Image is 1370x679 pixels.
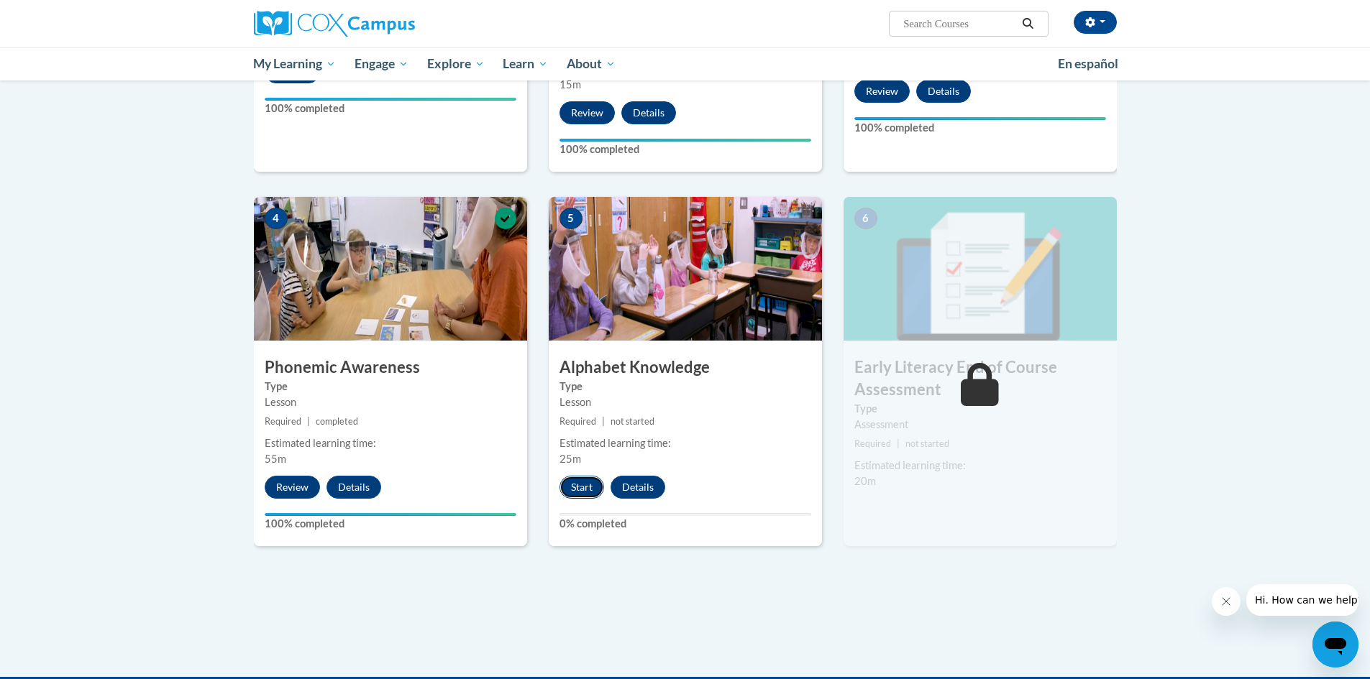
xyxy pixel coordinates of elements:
label: 0% completed [560,516,811,532]
button: Review [854,80,910,103]
button: Search [1017,15,1038,32]
div: Assessment [854,417,1106,433]
span: | [897,438,900,449]
div: Estimated learning time: [265,435,516,451]
h3: Alphabet Knowledge [549,356,822,379]
span: 15m [560,78,581,91]
span: Hi. How can we help? [9,10,117,22]
span: | [602,416,605,427]
span: 6 [854,208,877,229]
span: About [567,55,616,73]
iframe: Button to launch messaging window [1312,622,1358,668]
button: Account Settings [1074,11,1117,34]
img: Course Image [549,197,822,341]
a: En español [1049,49,1128,79]
span: Explore [427,55,485,73]
label: 100% completed [265,516,516,532]
a: Cox Campus [254,11,527,37]
iframe: Close message [1212,587,1241,616]
span: My Learning [253,55,336,73]
a: My Learning [245,47,346,80]
label: Type [560,379,811,394]
label: 100% completed [560,142,811,157]
button: Details [621,101,676,124]
span: Required [854,438,891,449]
div: Lesson [560,394,811,410]
span: 20m [854,475,876,487]
input: Search Courses [902,15,1017,32]
button: Review [265,476,320,499]
span: not started [905,438,949,449]
button: Details [326,476,381,499]
div: Your progress [560,139,811,142]
span: not started [611,416,654,427]
a: Explore [418,47,494,80]
iframe: Message from company [1246,584,1358,616]
label: 100% completed [265,101,516,116]
span: Engage [355,55,408,73]
span: Required [265,416,301,427]
button: Review [560,101,615,124]
span: Required [560,416,596,427]
span: Learn [503,55,548,73]
span: En español [1058,56,1118,71]
h3: Phonemic Awareness [254,356,527,379]
div: Lesson [265,394,516,410]
a: Learn [493,47,557,80]
span: 25m [560,453,581,465]
h3: Early Literacy End of Course Assessment [844,356,1117,401]
img: Cox Campus [254,11,415,37]
label: 100% completed [854,120,1106,136]
img: Course Image [254,197,527,341]
a: About [557,47,625,80]
div: Your progress [265,513,516,516]
span: 55m [265,453,286,465]
label: Type [265,379,516,394]
span: 4 [265,208,288,229]
label: Type [854,401,1106,417]
div: Your progress [265,98,516,101]
button: Start [560,476,604,499]
span: completed [316,416,358,427]
img: Course Image [844,197,1117,341]
span: 5 [560,208,583,229]
div: Estimated learning time: [560,435,811,451]
div: Main menu [232,47,1138,80]
div: Estimated learning time: [854,458,1106,474]
button: Details [916,80,971,103]
button: Details [611,476,665,499]
div: Your progress [854,117,1106,120]
a: Engage [345,47,418,80]
span: | [307,416,310,427]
